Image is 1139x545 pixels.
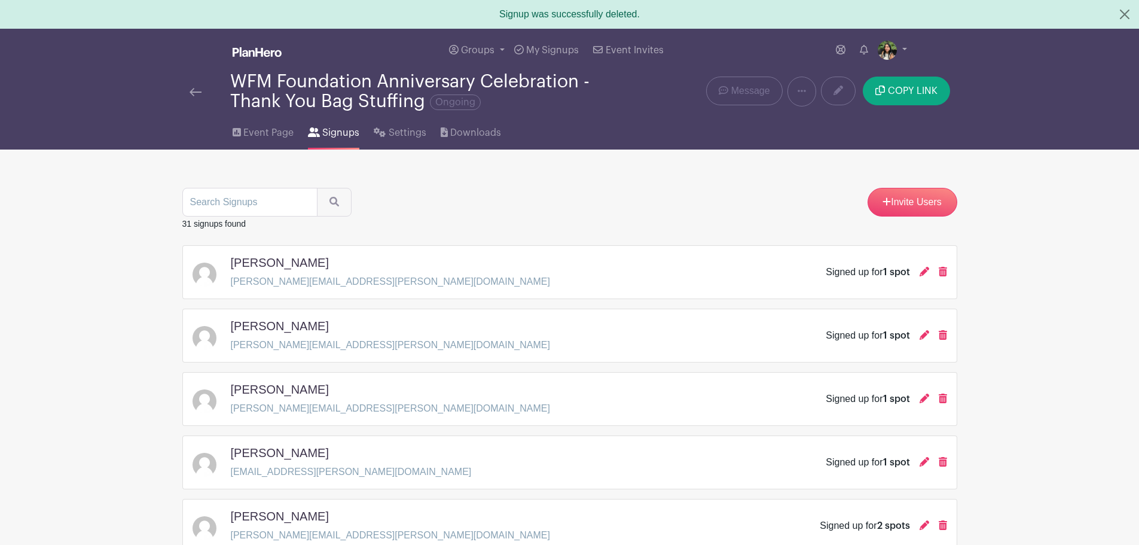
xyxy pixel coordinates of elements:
span: Groups [461,45,494,55]
span: Event Invites [606,45,664,55]
span: Downloads [450,126,501,140]
h5: [PERSON_NAME] [231,255,329,270]
span: 1 spot [883,267,910,277]
span: 1 spot [883,331,910,340]
span: 2 spots [877,521,910,531]
a: Settings [374,111,426,150]
span: 1 spot [883,458,910,467]
div: WFM Foundation Anniversary Celebration - Thank You Bag Stuffing [230,72,618,111]
button: COPY LINK [863,77,949,105]
h5: [PERSON_NAME] [231,319,329,333]
p: [EMAIL_ADDRESS][PERSON_NAME][DOMAIN_NAME] [231,465,472,479]
span: Signups [322,126,359,140]
span: Settings [389,126,426,140]
a: Event Page [233,111,294,150]
p: [PERSON_NAME][EMAIL_ADDRESS][PERSON_NAME][DOMAIN_NAME] [231,528,550,543]
img: default-ce2991bfa6775e67f084385cd625a349d9dcbb7a52a09fb2fda1e96e2d18dcdb.png [193,453,216,477]
div: Signed up for [826,455,909,470]
a: My Signups [509,29,584,72]
img: default-ce2991bfa6775e67f084385cd625a349d9dcbb7a52a09fb2fda1e96e2d18dcdb.png [193,389,216,413]
span: 1 spot [883,394,910,404]
a: Message [706,77,782,105]
a: Signups [308,111,359,150]
a: Event Invites [588,29,668,72]
span: My Signups [526,45,579,55]
div: Signed up for [826,328,909,343]
p: [PERSON_NAME][EMAIL_ADDRESS][PERSON_NAME][DOMAIN_NAME] [231,275,550,289]
img: default-ce2991bfa6775e67f084385cd625a349d9dcbb7a52a09fb2fda1e96e2d18dcdb.png [193,263,216,287]
a: Groups [444,29,509,72]
input: Search Signups [182,188,317,217]
h5: [PERSON_NAME] [231,382,329,397]
img: default-ce2991bfa6775e67f084385cd625a349d9dcbb7a52a09fb2fda1e96e2d18dcdb.png [193,516,216,540]
h5: [PERSON_NAME] [231,446,329,460]
img: mireya.jpg [878,41,897,60]
span: Message [731,84,770,98]
div: Signed up for [826,265,909,279]
p: [PERSON_NAME][EMAIL_ADDRESS][PERSON_NAME][DOMAIN_NAME] [231,338,550,352]
img: back-arrow-29a5d9b10d5bd6ae65dc969a981735edf675c4d7a1fe02e03b50dbd4ba3cdb55.svg [190,88,201,96]
span: Ongoing [430,95,481,110]
span: Event Page [243,126,294,140]
span: COPY LINK [888,86,938,96]
small: 31 signups found [182,219,246,229]
img: logo_white-6c42ec7e38ccf1d336a20a19083b03d10ae64f83f12c07503d8b9e83406b4c7d.svg [233,47,282,57]
div: Signed up for [820,519,909,533]
a: Invite Users [868,188,957,217]
img: default-ce2991bfa6775e67f084385cd625a349d9dcbb7a52a09fb2fda1e96e2d18dcdb.png [193,326,216,350]
div: Signed up for [826,392,909,406]
a: Downloads [441,111,501,150]
h5: [PERSON_NAME] [231,509,329,523]
p: [PERSON_NAME][EMAIL_ADDRESS][PERSON_NAME][DOMAIN_NAME] [231,401,550,416]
